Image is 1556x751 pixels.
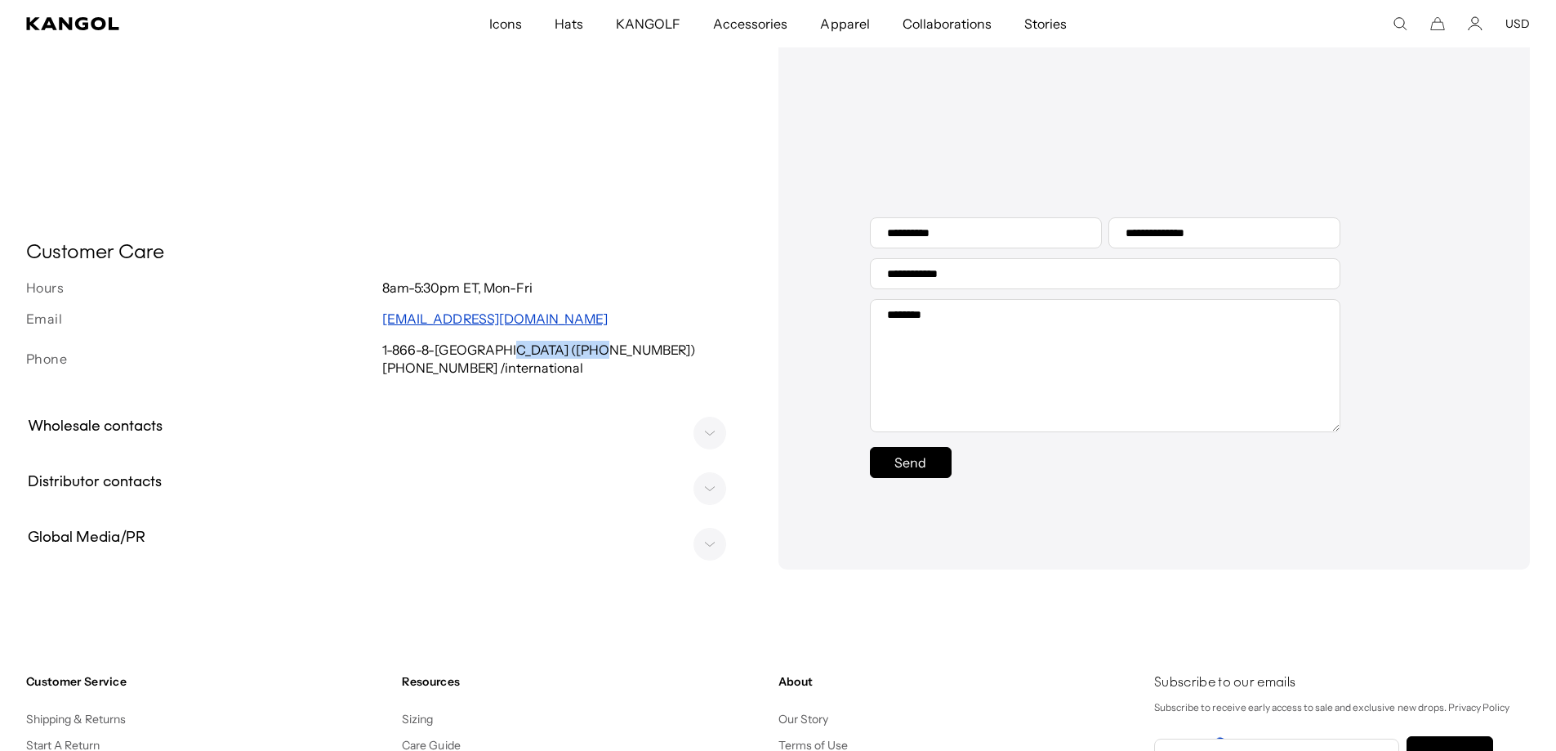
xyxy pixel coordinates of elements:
p: Subscribe to receive early access to sale and exclusive new drops. Privacy Policy [1154,699,1530,717]
button: USD [1505,16,1530,31]
summary: Search here [1393,16,1407,31]
h4: Resources [402,674,765,689]
h3: Hours [26,279,382,297]
h4: Customer Service [26,674,389,689]
a: Sizing [402,712,433,726]
summary: Wholesale contacts [20,403,746,452]
a: Kangol [26,17,323,30]
a: Account [1468,16,1482,31]
h3: Distributor contacts [20,472,170,494]
a: Shipping & Returns [26,712,127,726]
h3: Global Media/PR [20,527,154,550]
h4: Subscribe to our emails [1154,674,1530,692]
h3: Phone [26,350,382,368]
p: 8am-5:30pm ET, Mon-Fri [382,279,738,297]
h3: Wholesale contacts [20,416,171,439]
a: Our Story [778,712,828,726]
summary: Global Media/PR [20,514,746,563]
a: [EMAIL_ADDRESS][DOMAIN_NAME] [382,311,608,327]
h4: About [778,674,1141,689]
button: Send [870,447,952,478]
p: 1-866-8-[GEOGRAPHIC_DATA] ([PHONE_NUMBER]) [382,341,738,359]
summary: Distributor contacts [20,458,746,507]
p: [PHONE_NUMBER] /international [382,359,738,377]
h2: Customer Care [26,241,739,266]
h3: Email [26,310,382,328]
button: Cart [1430,16,1445,31]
